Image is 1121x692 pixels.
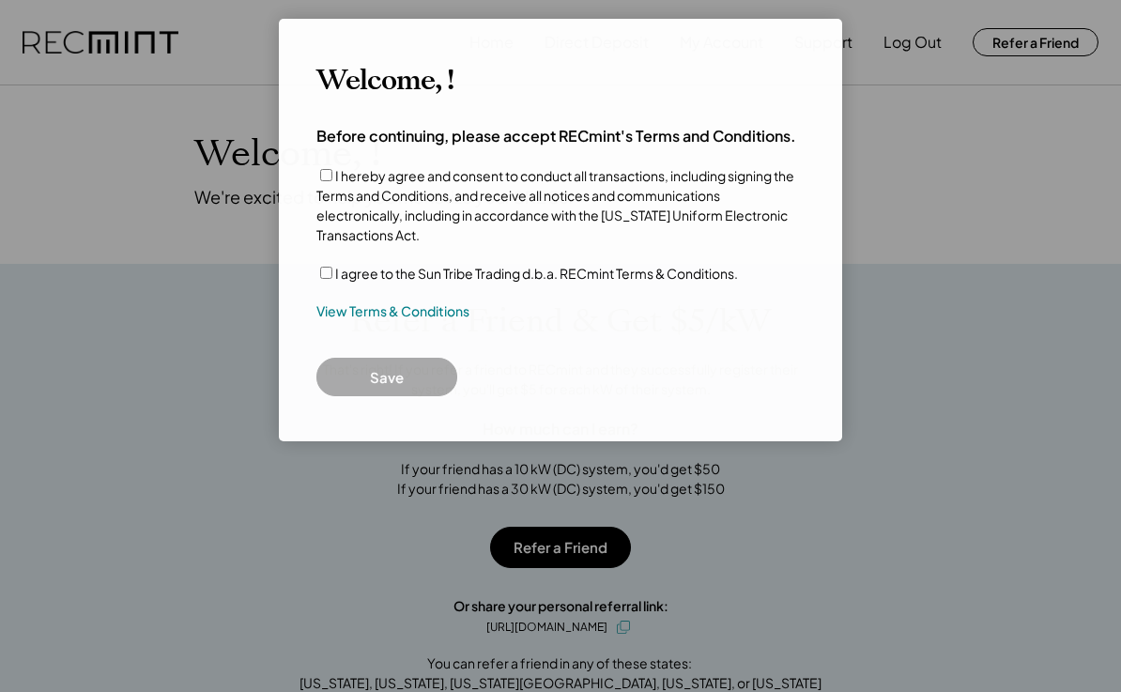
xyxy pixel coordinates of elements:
h4: Before continuing, please accept RECmint's Terms and Conditions. [316,126,796,146]
button: Save [316,358,457,396]
h3: Welcome, ! [316,64,453,98]
a: View Terms & Conditions [316,302,469,321]
label: I agree to the Sun Tribe Trading d.b.a. RECmint Terms & Conditions. [335,265,738,282]
label: I hereby agree and consent to conduct all transactions, including signing the Terms and Condition... [316,167,794,243]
